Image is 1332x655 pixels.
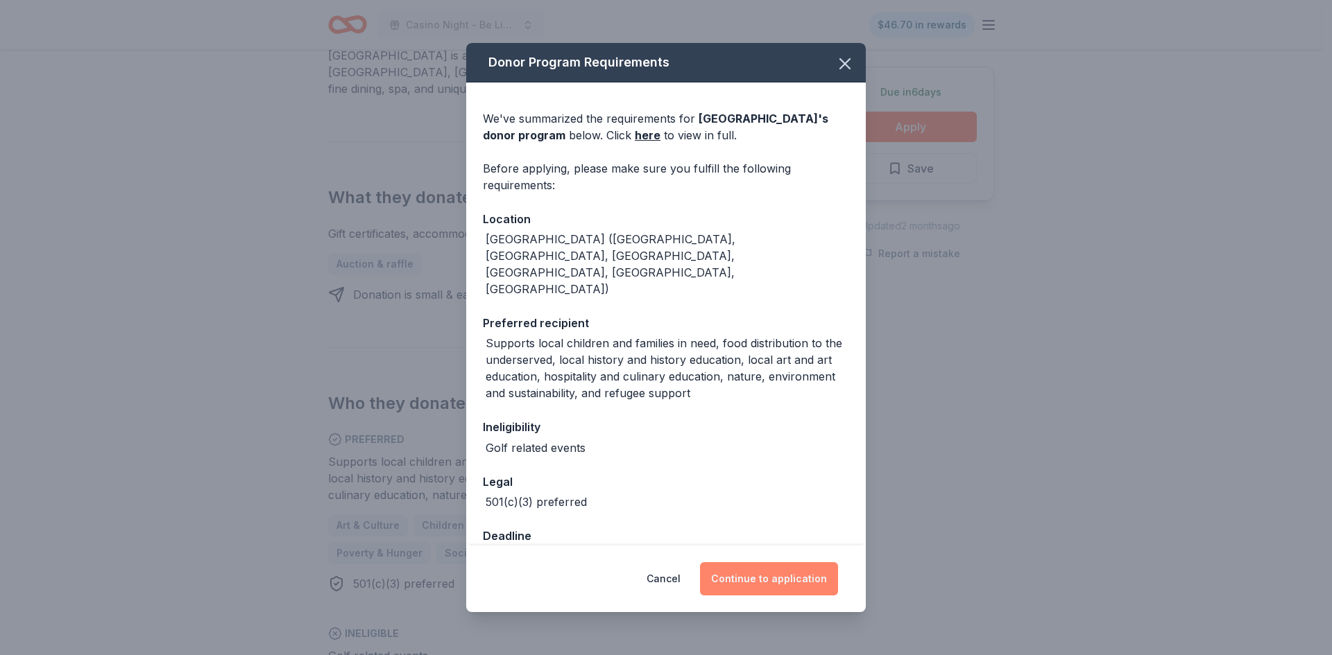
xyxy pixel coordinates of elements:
[647,562,681,595] button: Cancel
[700,562,838,595] button: Continue to application
[635,127,660,143] a: here
[466,43,866,82] div: Donor Program Requirements
[483,473,849,491] div: Legal
[483,527,849,545] div: Deadline
[486,335,849,401] div: Supports local children and families in need, food distribution to the underserved, local history...
[483,418,849,436] div: Ineligibility
[483,210,849,228] div: Location
[486,231,849,297] div: [GEOGRAPHIC_DATA] ([GEOGRAPHIC_DATA], [GEOGRAPHIC_DATA], [GEOGRAPHIC_DATA], [GEOGRAPHIC_DATA], [G...
[486,439,586,456] div: Golf related events
[483,160,849,193] div: Before applying, please make sure you fulfill the following requirements:
[483,314,849,332] div: Preferred recipient
[486,494,587,510] div: 501(c)(3) preferred
[483,110,849,143] div: We've summarized the requirements for below. Click to view in full.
